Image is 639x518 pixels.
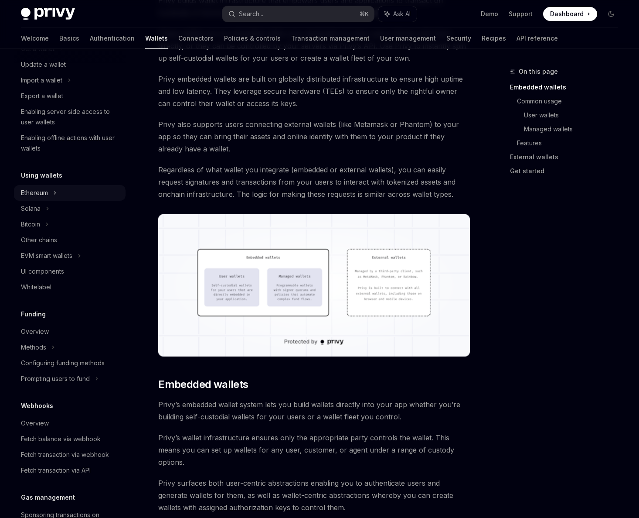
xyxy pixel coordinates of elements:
a: Embedded wallets [510,80,625,94]
div: Fetch transaction via webhook [21,449,109,460]
a: User management [380,28,436,49]
a: API reference [517,28,558,49]
a: Update a wallet [14,57,126,72]
a: Fetch transaction via webhook [14,447,126,463]
img: images/walletoverview.png [158,214,470,357]
a: Other chains [14,232,126,248]
div: Prompting users to fund [21,374,90,384]
div: Enabling server-side access to user wallets [21,106,120,127]
a: Demo [481,10,498,18]
a: Get started [510,164,625,178]
div: Whitelabel [21,282,51,292]
a: Fetch transaction via API [14,463,126,478]
button: Toggle dark mode [604,7,618,21]
div: Fetch balance via webhook [21,434,101,444]
a: Basics [59,28,79,49]
a: Common usage [517,94,625,108]
div: Solana [21,203,41,214]
a: Enabling server-side access to user wallets [14,104,126,130]
a: Welcome [21,28,49,49]
div: Overview [21,418,49,429]
h5: Gas management [21,492,75,503]
a: Enabling offline actions with user wallets [14,130,126,156]
a: Dashboard [543,7,597,21]
span: Privy also supports users connecting external wallets (like Metamask or Phantom) to your app so t... [158,118,470,155]
span: Privy’s wallet infrastructure ensures only the appropriate party controls the wallet. This means ... [158,432,470,468]
a: Fetch balance via webhook [14,431,126,447]
div: EVM smart wallets [21,250,72,261]
a: Security [446,28,471,49]
a: Policies & controls [224,28,281,49]
a: Overview [14,415,126,431]
span: Embedded wallets [158,377,248,391]
button: Search...⌘K [222,6,374,22]
a: Wallets [145,28,168,49]
div: Update a wallet [21,59,66,70]
div: Configuring funding methods [21,358,105,368]
span: Regardless of what wallet you integrate (embedded or external wallets), you can easily request si... [158,164,470,200]
div: Search... [239,9,263,19]
img: dark logo [21,8,75,20]
span: Dashboard [550,10,584,18]
span: ⌘ K [360,10,369,17]
a: Transaction management [291,28,370,49]
div: Methods [21,342,46,353]
a: User wallets [524,108,625,122]
span: Privy’s embedded wallet system lets you build wallets directly into your app whether you’re build... [158,398,470,423]
span: Privy embedded wallets are built on globally distributed infrastructure to ensure high uptime and... [158,73,470,110]
a: Support [509,10,533,18]
a: Authentication [90,28,135,49]
div: UI components [21,266,64,277]
div: Bitcoin [21,219,40,230]
div: Export a wallet [21,91,63,101]
a: External wallets [510,150,625,164]
a: Recipes [482,28,506,49]
span: On this page [519,66,558,77]
h5: Using wallets [21,170,62,181]
h5: Funding [21,309,46,319]
span: Privy surfaces both user-centric abstractions enabling you to authenticate users and generate wal... [158,477,470,514]
h5: Webhooks [21,401,53,411]
span: Ask AI [393,10,411,18]
div: Other chains [21,235,57,245]
a: Managed wallets [524,122,625,136]
a: Connectors [178,28,214,49]
div: Enabling offline actions with user wallets [21,133,120,154]
div: Overview [21,326,49,337]
a: Features [517,136,625,150]
a: Whitelabel [14,279,126,295]
div: Fetch transaction via API [21,465,91,476]
div: Ethereum [21,188,48,198]
a: Export a wallet [14,88,126,104]
button: Ask AI [378,6,417,22]
div: Import a wallet [21,75,62,86]
a: UI components [14,264,126,279]
a: Overview [14,324,126,340]
a: Configuring funding methods [14,355,126,371]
